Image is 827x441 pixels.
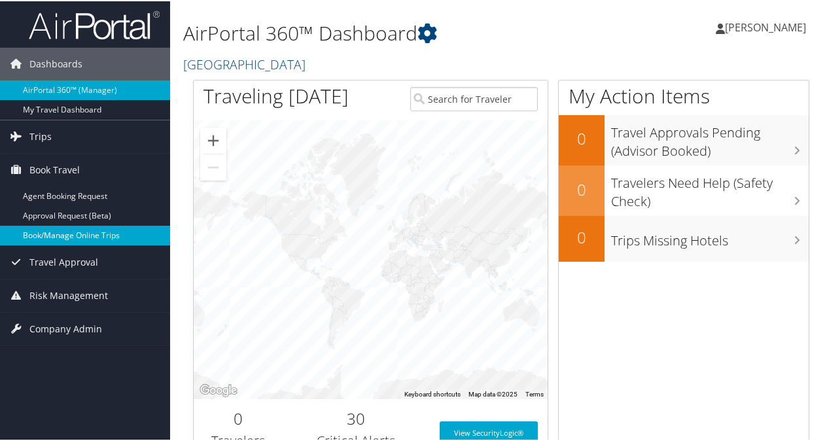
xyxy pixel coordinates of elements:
span: Book Travel [29,152,80,185]
a: Open this area in Google Maps (opens a new window) [197,381,240,398]
a: [GEOGRAPHIC_DATA] [183,54,309,72]
button: Keyboard shortcuts [404,389,461,398]
a: 0Trips Missing Hotels [559,215,809,260]
h1: My Action Items [559,81,809,109]
span: Trips [29,119,52,152]
span: Company Admin [29,311,102,344]
h2: 0 [559,126,605,149]
button: Zoom in [200,126,226,152]
h2: 0 [559,225,605,247]
input: Search for Traveler [410,86,538,110]
span: Travel Approval [29,245,98,277]
a: [PERSON_NAME] [716,7,819,46]
h3: Travelers Need Help (Safety Check) [611,166,809,209]
h1: AirPortal 360™ Dashboard [183,18,607,46]
span: Risk Management [29,278,108,311]
h3: Travel Approvals Pending (Advisor Booked) [611,116,809,159]
h2: 0 [203,406,272,429]
a: 0Travel Approvals Pending (Advisor Booked) [559,114,809,164]
a: 0Travelers Need Help (Safety Check) [559,164,809,215]
span: Map data ©2025 [468,389,518,397]
h2: 30 [292,406,420,429]
button: Zoom out [200,153,226,179]
h2: 0 [559,177,605,200]
img: airportal-logo.png [29,9,160,39]
span: Dashboards [29,46,82,79]
h1: Traveling [DATE] [203,81,349,109]
a: Terms (opens in new tab) [525,389,544,397]
span: [PERSON_NAME] [725,19,806,33]
img: Google [197,381,240,398]
h3: Trips Missing Hotels [611,224,809,249]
